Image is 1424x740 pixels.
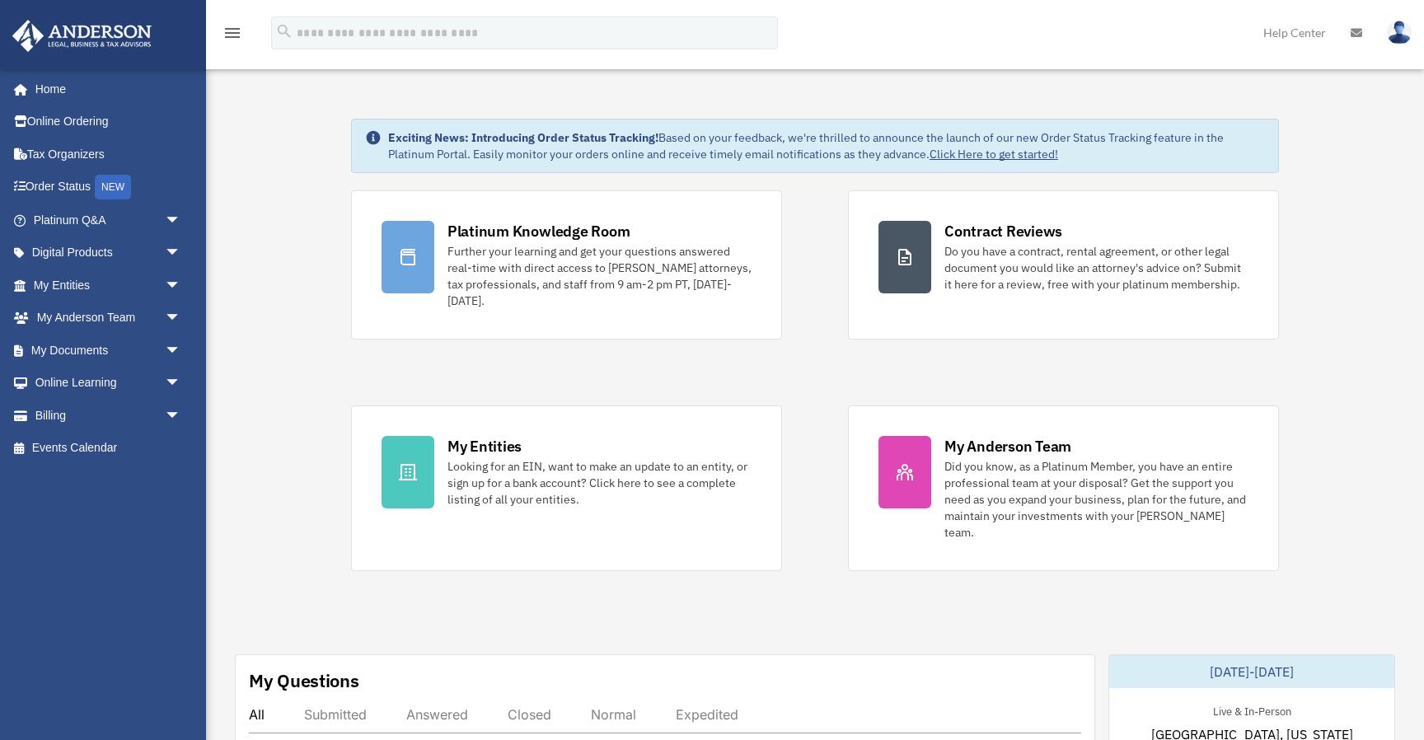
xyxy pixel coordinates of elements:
[12,334,206,367] a: My Documentsarrow_drop_down
[249,668,359,693] div: My Questions
[1109,655,1394,688] div: [DATE]-[DATE]
[95,175,131,199] div: NEW
[165,269,198,302] span: arrow_drop_down
[12,204,206,237] a: Platinum Q&Aarrow_drop_down
[848,190,1279,340] a: Contract Reviews Do you have a contract, rental agreement, or other legal document you would like...
[165,204,198,237] span: arrow_drop_down
[7,20,157,52] img: Anderson Advisors Platinum Portal
[591,706,636,723] div: Normal
[944,436,1071,457] div: My Anderson Team
[848,405,1279,571] a: My Anderson Team Did you know, as a Platinum Member, you have an entire professional team at your...
[12,302,206,335] a: My Anderson Teamarrow_drop_down
[165,237,198,270] span: arrow_drop_down
[12,269,206,302] a: My Entitiesarrow_drop_down
[165,399,198,433] span: arrow_drop_down
[12,399,206,432] a: Billingarrow_drop_down
[12,73,198,105] a: Home
[165,334,198,368] span: arrow_drop_down
[304,706,367,723] div: Submitted
[275,22,293,40] i: search
[12,138,206,171] a: Tax Organizers
[447,221,630,241] div: Platinum Knowledge Room
[447,436,522,457] div: My Entities
[944,221,1062,241] div: Contract Reviews
[249,706,265,723] div: All
[351,190,782,340] a: Platinum Knowledge Room Further your learning and get your questions answered real-time with dire...
[1387,21,1412,44] img: User Pic
[222,29,242,43] a: menu
[388,130,658,145] strong: Exciting News: Introducing Order Status Tracking!
[12,432,206,465] a: Events Calendar
[930,147,1058,162] a: Click Here to get started!
[12,105,206,138] a: Online Ordering
[12,237,206,269] a: Digital Productsarrow_drop_down
[508,706,551,723] div: Closed
[12,171,206,204] a: Order StatusNEW
[406,706,468,723] div: Answered
[447,243,752,309] div: Further your learning and get your questions answered real-time with direct access to [PERSON_NAM...
[165,367,198,400] span: arrow_drop_down
[165,302,198,335] span: arrow_drop_down
[944,458,1248,541] div: Did you know, as a Platinum Member, you have an entire professional team at your disposal? Get th...
[222,23,242,43] i: menu
[388,129,1265,162] div: Based on your feedback, we're thrilled to announce the launch of our new Order Status Tracking fe...
[447,458,752,508] div: Looking for an EIN, want to make an update to an entity, or sign up for a bank account? Click her...
[12,367,206,400] a: Online Learningarrow_drop_down
[351,405,782,571] a: My Entities Looking for an EIN, want to make an update to an entity, or sign up for a bank accoun...
[676,706,738,723] div: Expedited
[1200,701,1305,719] div: Live & In-Person
[944,243,1248,293] div: Do you have a contract, rental agreement, or other legal document you would like an attorney's ad...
